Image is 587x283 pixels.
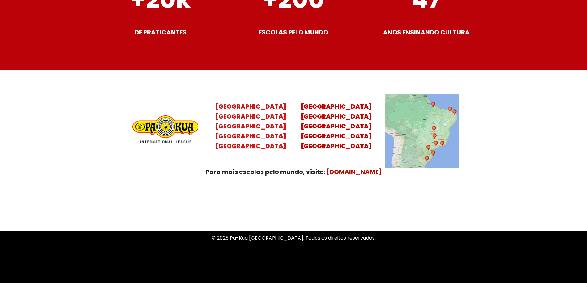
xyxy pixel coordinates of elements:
[135,28,187,37] strong: DE PRATICANTES
[118,206,469,223] p: Uma Escola de conhecimentos orientais para toda a família. Foco, habilidade concentração, conquis...
[301,102,372,150] a: [GEOGRAPHIC_DATA][GEOGRAPHIC_DATA][GEOGRAPHIC_DATA][GEOGRAPHIC_DATA][GEOGRAPHIC_DATA]
[215,102,286,150] a: [GEOGRAPHIC_DATA][GEOGRAPHIC_DATA][GEOGRAPHIC_DATA][GEOGRAPHIC_DATA][GEOGRAPHIC_DATA]
[206,168,325,176] strong: Para mais escolas pelo mundo, visite:
[259,28,328,37] strong: ESCOLAS PELO MUNDO
[301,102,372,121] mark: [GEOGRAPHIC_DATA] [GEOGRAPHIC_DATA]
[266,260,321,267] a: Política de Privacidade
[118,234,469,242] p: © 2025 Pa-Kua [GEOGRAPHIC_DATA]. Todos os direitos reservados.
[215,112,286,150] mark: [GEOGRAPHIC_DATA] [GEOGRAPHIC_DATA] [GEOGRAPHIC_DATA] [GEOGRAPHIC_DATA]
[327,168,382,176] a: [DOMAIN_NAME]
[383,28,470,37] strong: ANOS ENSINANDO CULTURA
[215,102,286,111] mark: [GEOGRAPHIC_DATA]
[301,122,372,150] mark: [GEOGRAPHIC_DATA] [GEOGRAPHIC_DATA] [GEOGRAPHIC_DATA]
